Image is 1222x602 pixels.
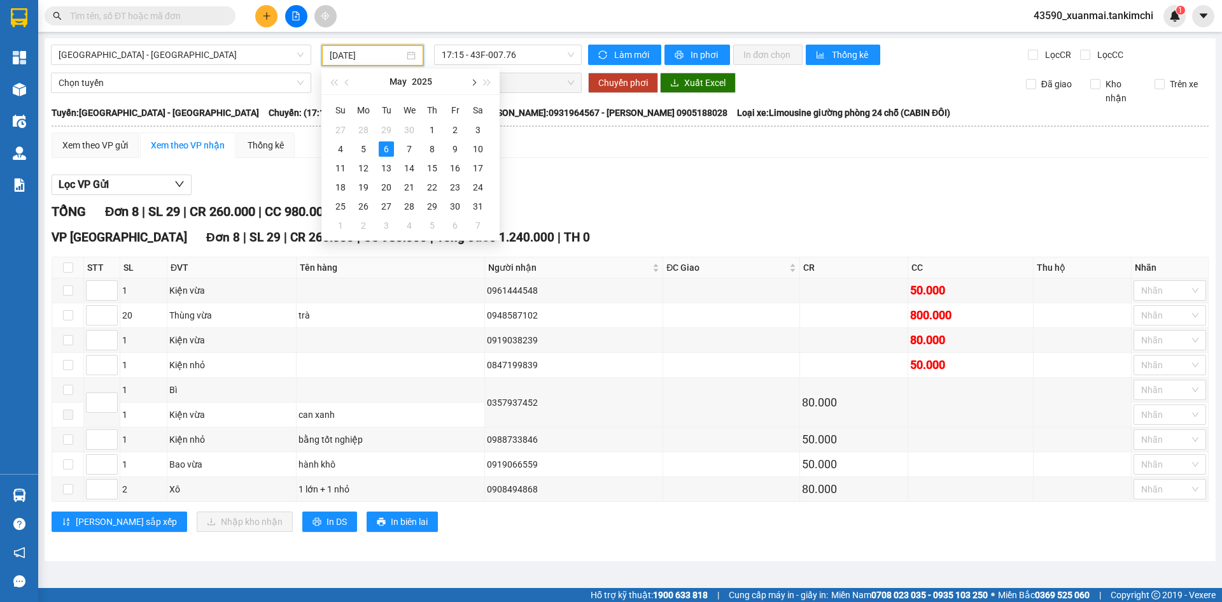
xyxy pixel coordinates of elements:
b: Tuyến: [GEOGRAPHIC_DATA] - [GEOGRAPHIC_DATA] [52,108,259,118]
span: | [558,230,561,245]
div: 2 [356,218,371,233]
span: | [258,204,262,219]
td: 2025-05-11 [329,159,352,178]
button: printerIn biên lai [367,512,438,532]
span: Làm mới [614,48,651,62]
div: 3 [470,122,486,138]
span: In phơi [691,48,720,62]
td: 2025-05-23 [444,178,467,197]
span: Kho nhận [1100,77,1145,105]
td: 2025-05-09 [444,140,467,159]
td: 2025-05-18 [329,178,352,197]
div: 50.000 [802,455,906,473]
div: 12 [356,161,371,176]
td: 2025-06-07 [467,216,489,235]
div: 50.000 [910,356,1032,374]
td: 2025-05-12 [352,159,375,178]
td: 2025-05-03 [467,120,489,140]
div: 80.000 [802,394,906,412]
div: 8 [425,141,440,157]
span: In biên lai [391,515,428,529]
img: dashboard-icon [13,51,26,64]
span: Đơn 8 [206,230,240,245]
div: 0919038239 [487,333,661,347]
span: plus [262,11,271,20]
span: [PERSON_NAME] sắp xếp [76,515,177,529]
input: Tìm tên, số ĐT hoặc mã đơn [70,9,220,23]
td: 2025-05-15 [421,159,444,178]
td: 2025-05-20 [375,178,398,197]
div: 1 [122,383,165,397]
th: SL [120,257,167,278]
div: 7 [470,218,486,233]
td: 2025-05-31 [467,197,489,216]
strong: 1900 633 818 [653,590,708,600]
span: In DS [327,515,347,529]
td: 2025-05-25 [329,197,352,216]
input: 06/05/2025 [330,48,404,62]
button: syncLàm mới [588,45,661,65]
div: Kiện vừa [169,333,294,347]
td: 2025-05-01 [421,120,444,140]
td: 2025-05-28 [398,197,421,216]
div: 11 [333,161,348,176]
span: copyright [1151,591,1160,599]
button: May [390,69,407,94]
button: bar-chartThống kê [806,45,880,65]
span: Cung cấp máy in - giấy in: [729,588,828,602]
div: hành khô [298,457,482,471]
td: 2025-05-05 [352,140,375,159]
td: 2025-06-06 [444,216,467,235]
div: 800.000 [910,306,1032,324]
div: trà [298,308,482,322]
td: 2025-05-24 [467,178,489,197]
td: 2025-05-10 [467,140,489,159]
div: 20 [379,180,394,195]
span: printer [377,517,386,527]
div: 0847199839 [487,358,661,372]
button: 2025 [412,69,432,94]
span: Lọc CC [1092,48,1125,62]
button: printerIn phơi [664,45,730,65]
span: download [670,78,679,89]
div: Xem theo VP gửi [62,138,128,152]
img: warehouse-icon [13,83,26,96]
span: bar-chart [816,50,827,61]
button: In đơn chọn [733,45,803,65]
div: 2 [122,482,165,496]
td: 2025-05-14 [398,159,421,178]
div: 14 [402,161,417,176]
div: 5 [356,141,371,157]
div: 3 [379,218,394,233]
div: Kiện nhỏ [169,358,294,372]
div: 22 [425,180,440,195]
div: 24 [470,180,486,195]
span: | [183,204,186,219]
button: Chuyển phơi [588,73,658,93]
div: 80.000 [802,480,906,498]
span: file-add [291,11,300,20]
td: 2025-04-29 [375,120,398,140]
td: 2025-05-04 [329,140,352,159]
div: 29 [425,199,440,214]
span: aim [321,11,330,20]
div: Kiện vừa [169,408,294,422]
span: ĐC Giao [666,261,786,275]
span: caret-down [1198,10,1209,22]
span: SL 29 [249,230,281,245]
div: 28 [402,199,417,214]
div: 0919066559 [487,457,661,471]
span: | [142,204,145,219]
div: 17 [470,161,486,176]
div: Thùng vừa [169,308,294,322]
div: 6 [379,141,394,157]
th: Thu hộ [1034,257,1132,278]
div: 1 [122,457,165,471]
div: 16 [447,161,463,176]
span: Thống kê [832,48,870,62]
div: 1 [425,122,440,138]
img: warehouse-icon [13,147,26,160]
div: 5 [425,218,440,233]
span: notification [13,547,25,559]
td: 2025-05-22 [421,178,444,197]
